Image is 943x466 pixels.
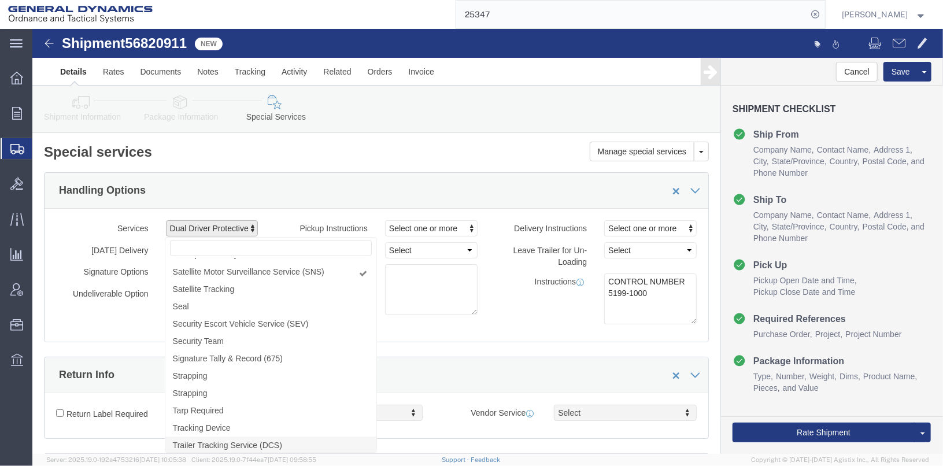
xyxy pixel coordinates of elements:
[191,456,316,463] span: Client: 2025.19.0-7f44ea7
[842,8,908,21] span: Tim Schaffer
[32,29,943,454] iframe: FS Legacy Container
[471,456,500,463] a: Feedback
[8,6,153,23] img: logo
[46,456,186,463] span: Server: 2025.19.0-192a4753216
[268,456,316,463] span: [DATE] 09:58:55
[456,1,808,28] input: Search for shipment number, reference number
[139,456,186,463] span: [DATE] 10:05:38
[751,455,929,465] span: Copyright © [DATE]-[DATE] Agistix Inc., All Rights Reserved
[842,8,927,21] button: [PERSON_NAME]
[442,456,471,463] a: Support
